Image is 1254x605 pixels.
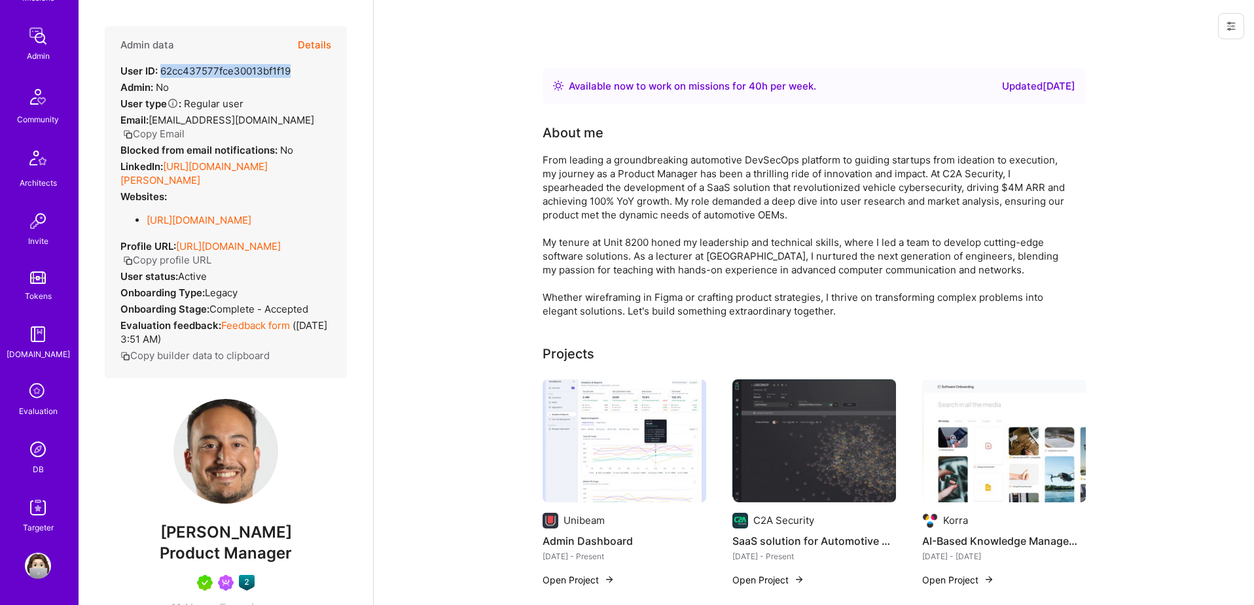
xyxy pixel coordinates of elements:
[543,379,706,502] img: Admin Dashboard
[123,127,185,141] button: Copy Email
[120,270,178,283] strong: User status:
[120,160,163,173] strong: LinkedIn:
[25,494,51,521] img: Skill Targeter
[221,319,290,332] a: Feedback form
[147,214,251,226] a: [URL][DOMAIN_NAME]
[123,253,211,267] button: Copy profile URL
[123,130,133,139] i: icon Copy
[197,575,213,591] img: A.Teamer in Residence
[543,344,594,364] div: Projects
[218,575,234,591] img: Been on Mission
[33,462,44,476] div: DB
[22,81,54,112] img: Community
[749,80,762,92] span: 40
[120,351,130,361] i: icon Copy
[922,379,1086,502] img: AI-Based Knowledge Management
[23,521,54,534] div: Targeter
[120,349,270,362] button: Copy builder data to clipboard
[120,240,176,252] strong: Profile URL:
[176,240,281,252] a: [URL][DOMAIN_NAME]
[1002,78,1075,94] div: Updated [DATE]
[25,553,51,579] img: User Avatar
[160,544,292,562] span: Product Manager
[732,532,896,549] h4: SaaS solution for Automotive OEMs and Tier-1s to manage their vehicle's cybersecurity lifecycle
[120,114,149,126] strong: Email:
[553,80,564,91] img: Availability
[30,271,46,284] img: tokens
[543,532,706,549] h4: Admin Dashboard
[732,379,896,502] img: SaaS solution for Automotive OEMs and Tier-1s to manage their vehicle's cybersecurity lifecycle
[120,286,205,299] strong: Onboarding Type:
[20,176,57,190] div: Architects
[17,112,59,126] div: Community
[732,573,804,587] button: Open Project
[753,513,814,527] div: C2A Security
[120,39,174,51] h4: Admin data
[120,319,221,332] strong: Evaluation feedback:
[943,513,968,527] div: Korra
[543,123,603,143] div: About me
[25,23,51,49] img: admin teamwork
[25,321,51,347] img: guide book
[120,144,280,156] strong: Blocked from email notifications:
[922,549,1086,563] div: [DATE] - [DATE]
[922,573,994,587] button: Open Project
[120,80,169,94] div: No
[120,81,153,94] strong: Admin:
[604,574,615,585] img: arrow-right
[543,513,558,528] img: Company logo
[28,234,48,248] div: Invite
[120,97,181,110] strong: User type :
[167,97,179,109] i: Help
[22,145,54,176] img: Architects
[25,208,51,234] img: Invite
[22,553,54,579] a: User Avatar
[123,256,133,266] i: icon Copy
[173,399,278,504] img: User Avatar
[149,114,314,126] span: [EMAIL_ADDRESS][DOMAIN_NAME]
[922,513,938,528] img: Company logo
[569,78,816,94] div: Available now to work on missions for h per week .
[205,286,238,299] span: legacy
[25,436,51,462] img: Admin Search
[209,303,308,315] span: Complete - Accepted
[120,65,158,77] strong: User ID:
[984,574,994,585] img: arrow-right
[7,347,70,361] div: [DOMAIN_NAME]
[25,289,52,303] div: Tokens
[120,64,291,78] div: 62cc437577fce30013bf1f19
[732,513,748,528] img: Company logo
[27,49,50,63] div: Admin
[794,574,804,585] img: arrow-right
[120,160,268,186] a: [URL][DOMAIN_NAME][PERSON_NAME]
[120,319,331,346] div: ( [DATE] 3:51 AM )
[543,573,615,587] button: Open Project
[19,404,58,418] div: Evaluation
[120,190,167,203] strong: Websites:
[120,143,293,157] div: No
[120,303,209,315] strong: Onboarding Stage:
[543,549,706,563] div: [DATE] - Present
[732,549,896,563] div: [DATE] - Present
[26,379,50,404] i: icon SelectionTeam
[564,513,605,527] div: Unibeam
[120,97,243,111] div: Regular user
[543,153,1066,318] div: From leading a groundbreaking automotive DevSecOps platform to guiding startups from ideation to ...
[105,523,347,542] span: [PERSON_NAME]
[922,532,1086,549] h4: AI-Based Knowledge Management
[298,26,331,64] button: Details
[178,270,207,283] span: Active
